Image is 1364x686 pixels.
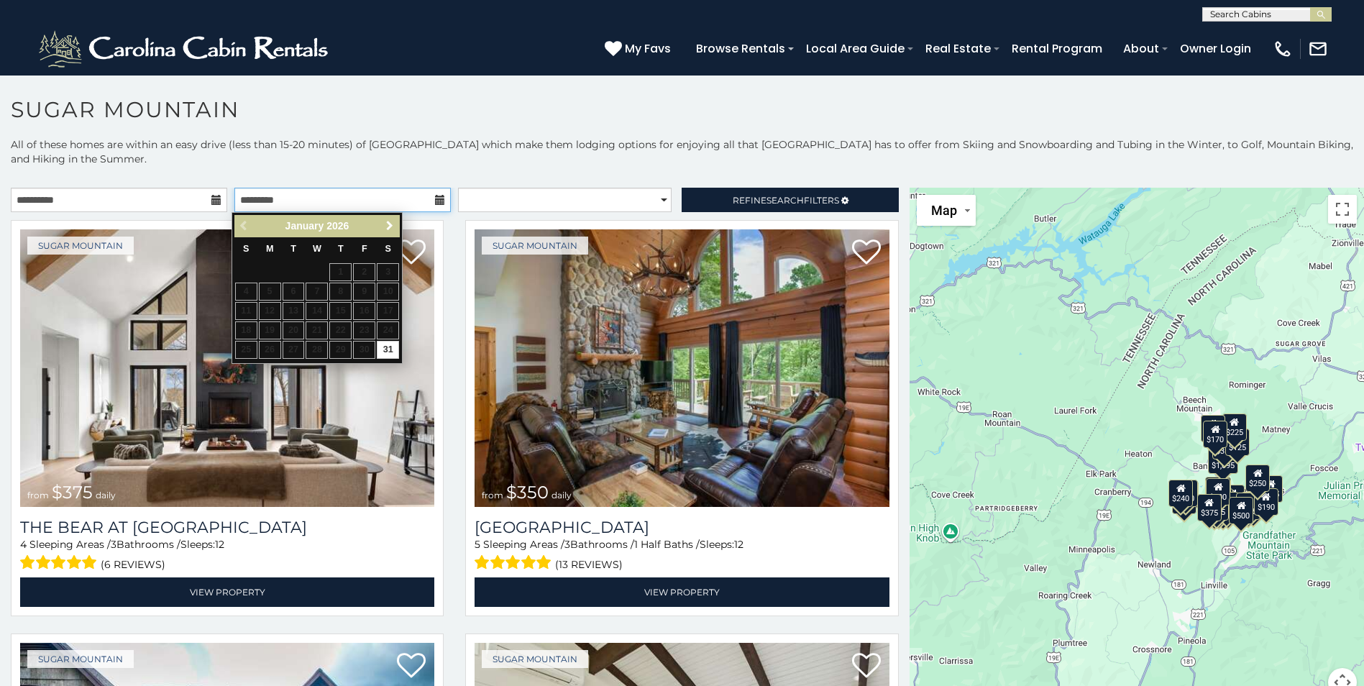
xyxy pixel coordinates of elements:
[101,555,165,574] span: (6 reviews)
[338,244,344,254] span: Thursday
[20,537,434,574] div: Sleeping Areas / Bathrooms / Sleeps:
[215,538,224,551] span: 12
[1225,429,1250,456] div: $125
[799,36,912,61] a: Local Area Guide
[1168,480,1193,507] div: $240
[385,244,390,254] span: Saturday
[27,237,134,255] a: Sugar Mountain
[36,27,334,70] img: White-1-2.png
[852,651,881,682] a: Add to favorites
[682,188,898,212] a: RefineSearchFilters
[605,40,674,58] a: My Favs
[551,490,572,500] span: daily
[285,220,324,232] span: January
[20,229,434,507] a: The Bear At Sugar Mountain from $375 daily
[1273,39,1293,59] img: phone-regular-white.png
[918,36,998,61] a: Real Estate
[1254,488,1278,516] div: $190
[852,238,881,268] a: Add to favorites
[555,555,623,574] span: (13 reviews)
[20,577,434,607] a: View Property
[380,217,398,235] a: Next
[475,229,889,507] img: Grouse Moor Lodge
[475,577,889,607] a: View Property
[766,195,804,206] span: Search
[917,195,976,226] button: Change map style
[1207,477,1231,504] div: $265
[1201,415,1225,442] div: $240
[377,341,399,359] a: 31
[482,490,503,500] span: from
[290,244,296,254] span: Tuesday
[475,229,889,507] a: Grouse Moor Lodge from $350 daily
[1208,447,1238,474] div: $1,095
[1308,39,1328,59] img: mail-regular-white.png
[625,40,671,58] span: My Favs
[243,244,249,254] span: Sunday
[482,650,588,668] a: Sugar Mountain
[1245,465,1270,492] div: $250
[1173,36,1258,61] a: Owner Login
[20,518,434,537] a: The Bear At [GEOGRAPHIC_DATA]
[475,518,889,537] h3: Grouse Moor Lodge
[931,203,957,218] span: Map
[689,36,792,61] a: Browse Rentals
[1004,36,1109,61] a: Rental Program
[266,244,274,254] span: Monday
[1203,421,1227,448] div: $170
[475,518,889,537] a: [GEOGRAPHIC_DATA]
[482,237,588,255] a: Sugar Mountain
[111,538,116,551] span: 3
[564,538,570,551] span: 3
[1205,477,1230,504] div: $190
[1236,493,1260,520] div: $195
[397,651,426,682] a: Add to favorites
[733,195,839,206] span: Refine Filters
[475,537,889,574] div: Sleeping Areas / Bathrooms / Sleeps:
[1220,485,1245,512] div: $200
[326,220,349,232] span: 2026
[52,482,93,503] span: $375
[1197,494,1222,521] div: $375
[20,229,434,507] img: The Bear At Sugar Mountain
[384,220,395,232] span: Next
[1222,413,1247,441] div: $225
[734,538,743,551] span: 12
[313,244,321,254] span: Wednesday
[362,244,367,254] span: Friday
[27,650,134,668] a: Sugar Mountain
[1328,195,1357,224] button: Toggle fullscreen view
[634,538,700,551] span: 1 Half Baths /
[475,538,480,551] span: 5
[1206,478,1230,506] div: $300
[96,490,116,500] span: daily
[1116,36,1166,61] a: About
[20,518,434,537] h3: The Bear At Sugar Mountain
[1229,497,1253,524] div: $500
[506,482,549,503] span: $350
[20,538,27,551] span: 4
[1258,475,1283,503] div: $155
[27,490,49,500] span: from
